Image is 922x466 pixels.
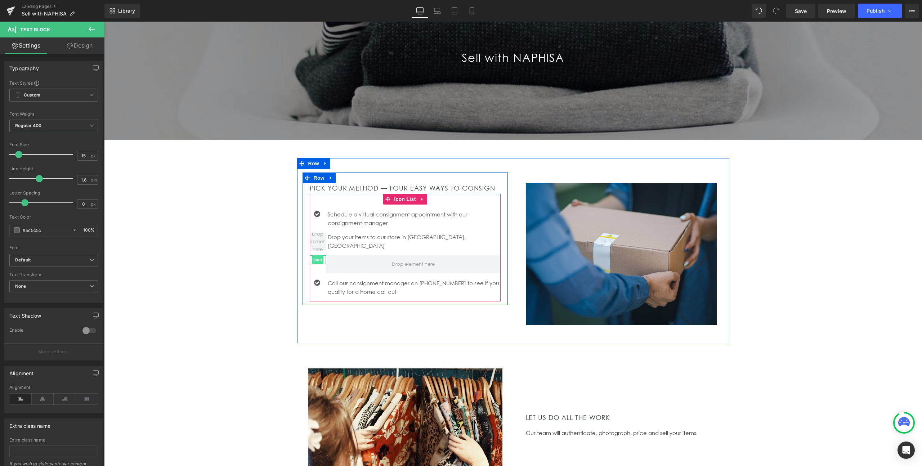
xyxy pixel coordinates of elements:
[224,257,397,274] p: Call our consignment manager on [PHONE_NUMBER] to see if you qualify for a home call out
[91,178,97,182] span: em
[314,172,323,183] a: Expand / Collapse
[411,4,429,18] a: Desktop
[795,7,807,15] span: Save
[118,8,135,14] span: Library
[91,153,97,158] span: px
[4,343,103,360] button: More settings
[217,136,226,147] a: Expand / Collapse
[827,7,846,15] span: Preview
[752,4,766,18] button: Undo
[9,272,98,277] div: Text Transform
[104,22,922,466] iframe: To enrich screen reader interactions, please activate Accessibility in Grammarly extension settings
[9,438,98,443] div: Extra class name
[15,283,26,289] b: None
[9,327,75,335] div: Enable
[206,162,397,172] h2: PICK YOUR METHOD — FOUR EASY WAYS TO CONSIGN
[222,151,232,162] a: Expand / Collapse
[9,366,34,376] div: Alignment
[12,19,17,24] img: website_grey.svg
[202,136,217,147] span: Row
[9,80,98,86] div: Text Styles
[15,123,42,128] b: Regular 400
[9,215,98,220] div: Text Color
[769,4,783,18] button: Redo
[9,142,98,147] div: Font Size
[38,349,67,355] p: More settings
[104,4,140,18] a: New Library
[208,151,222,162] span: Row
[898,442,915,459] div: Open Intercom Messenger
[9,245,98,250] div: Font
[12,12,17,17] img: logo_orange.svg
[19,42,25,48] img: tab_domain_overview_orange.svg
[818,4,855,18] a: Preview
[20,27,50,32] span: Text Block
[288,172,313,183] span: Icon List
[9,419,50,429] div: Extra class name
[9,309,41,319] div: Text Shadow
[422,407,594,416] p: Our team will authenticate, photograph, price and sell your items.
[23,226,69,234] input: Color
[20,12,35,17] div: v 4.0.25
[905,4,919,18] button: More
[224,211,397,228] p: Drop your items to our store in [GEOGRAPHIC_DATA], [GEOGRAPHIC_DATA]
[9,385,98,390] div: Alignment
[867,8,885,14] span: Publish
[9,191,98,196] div: Letter Spacing
[429,4,446,18] a: Laptop
[321,30,497,43] h1: Sell with NAPHISA
[22,4,104,9] a: Landing Pages
[91,202,97,206] span: px
[72,42,77,48] img: tab_keywords_by_traffic_grey.svg
[224,188,397,206] p: Schedule a virtual consignment appointment with our consignment manager
[9,61,39,71] div: Typography
[19,19,79,24] div: Domain: [DOMAIN_NAME]
[858,4,902,18] button: Publish
[80,42,121,47] div: Keywords by Traffic
[208,234,219,242] span: Icon
[24,92,40,98] b: Custom
[54,37,106,54] a: Design
[9,112,98,117] div: Font Weight
[22,11,67,17] span: Sell with NAPHISA
[463,4,480,18] a: Mobile
[9,166,98,171] div: Line Height
[422,391,594,402] h2: LET US DO ALL THE WORK
[27,42,64,47] div: Domain Overview
[446,4,463,18] a: Tablet
[15,257,31,263] i: Default
[80,224,98,237] div: %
